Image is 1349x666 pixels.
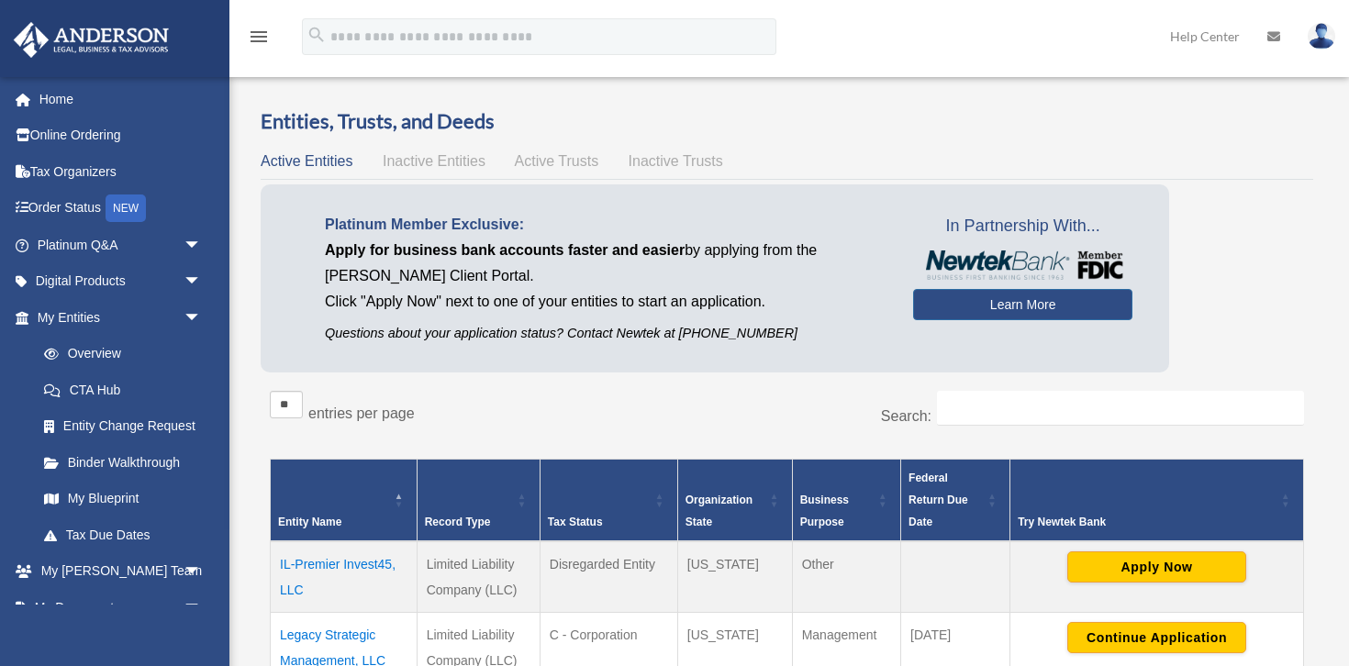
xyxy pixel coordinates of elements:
a: Platinum Q&Aarrow_drop_down [13,227,229,263]
th: Entity Name: Activate to invert sorting [271,459,418,541]
span: Organization State [686,494,753,528]
th: Record Type: Activate to sort [417,459,540,541]
a: Home [13,81,229,117]
a: Binder Walkthrough [26,444,220,481]
td: Limited Liability Company (LLC) [417,541,540,613]
i: menu [248,26,270,48]
p: Platinum Member Exclusive: [325,212,886,238]
p: Click "Apply Now" next to one of your entities to start an application. [325,289,886,315]
span: Business Purpose [800,494,849,528]
span: Inactive Trusts [629,153,723,169]
span: In Partnership With... [913,212,1132,241]
a: Overview [26,336,211,372]
span: arrow_drop_down [184,589,220,627]
a: My [PERSON_NAME] Teamarrow_drop_down [13,553,229,590]
a: Tax Organizers [13,153,229,190]
a: My Blueprint [26,481,220,517]
p: Questions about your application status? Contact Newtek at [PHONE_NUMBER] [325,322,886,345]
img: User Pic [1308,23,1335,50]
div: NEW [106,194,146,222]
th: Tax Status: Activate to sort [540,459,677,541]
th: Organization State: Activate to sort [677,459,792,541]
span: Apply for business bank accounts faster and easier [325,242,685,258]
h3: Entities, Trusts, and Deeds [261,107,1313,136]
th: Business Purpose: Activate to sort [792,459,900,541]
span: arrow_drop_down [184,299,220,337]
span: arrow_drop_down [184,227,220,264]
a: Digital Productsarrow_drop_down [13,263,229,300]
td: Disregarded Entity [540,541,677,613]
a: Online Ordering [13,117,229,154]
a: Entity Change Request [26,408,220,445]
td: IL-Premier Invest45, LLC [271,541,418,613]
i: search [307,25,327,45]
div: Try Newtek Bank [1018,511,1276,533]
a: Tax Due Dates [26,516,220,553]
span: Federal Return Due Date [909,472,968,528]
span: Active Trusts [515,153,599,169]
td: [US_STATE] [677,541,792,613]
span: Entity Name [278,516,341,528]
a: CTA Hub [26,372,220,408]
span: arrow_drop_down [184,263,220,301]
span: Active Entities [261,153,352,169]
span: arrow_drop_down [184,553,220,591]
p: by applying from the [PERSON_NAME] Client Portal. [325,238,886,289]
span: Tax Status [548,516,603,528]
span: Inactive Entities [383,153,485,169]
button: Continue Application [1067,622,1246,653]
td: Other [792,541,900,613]
label: entries per page [308,405,415,421]
a: My Documentsarrow_drop_down [13,589,229,626]
label: Search: [881,408,931,424]
img: Anderson Advisors Platinum Portal [8,22,174,58]
a: My Entitiesarrow_drop_down [13,299,220,336]
a: Order StatusNEW [13,190,229,228]
a: menu [248,32,270,48]
img: NewtekBankLogoSM.png [922,250,1123,280]
th: Try Newtek Bank : Activate to sort [1010,459,1304,541]
button: Apply Now [1067,551,1246,583]
a: Learn More [913,289,1132,320]
span: Record Type [425,516,491,528]
th: Federal Return Due Date: Activate to sort [901,459,1010,541]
